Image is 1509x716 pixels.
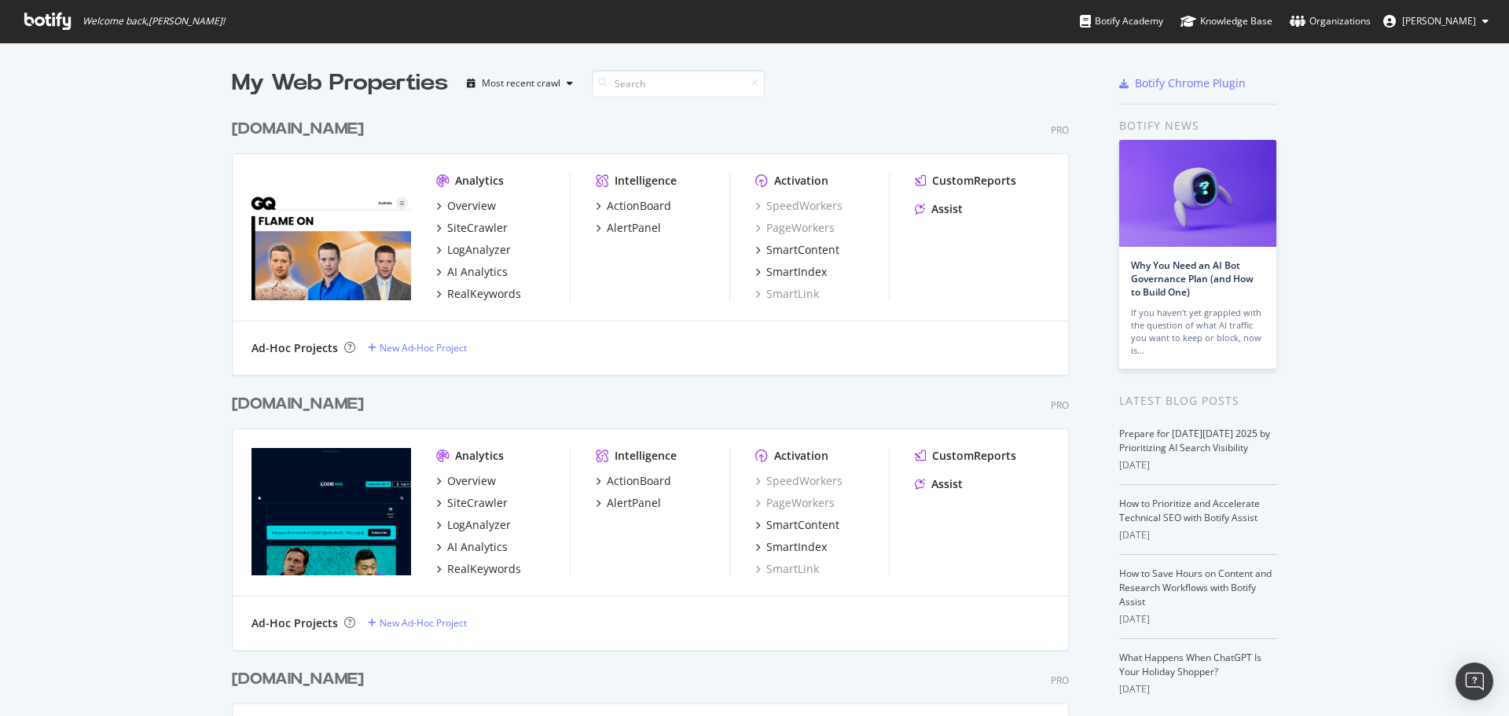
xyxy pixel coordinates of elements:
[1119,140,1276,247] img: Why You Need an AI Bot Governance Plan (and How to Build One)
[447,242,511,258] div: LogAnalyzer
[232,668,370,691] a: [DOMAIN_NAME]
[436,495,508,511] a: SiteCrawler
[436,198,496,214] a: Overview
[232,68,448,99] div: My Web Properties
[1119,497,1260,524] a: How to Prioritize and Accelerate Technical SEO with Botify Assist
[932,448,1016,464] div: CustomReports
[83,15,225,28] span: Welcome back, [PERSON_NAME] !
[607,473,671,489] div: ActionBoard
[380,616,467,630] div: New Ad-Hoc Project
[1051,674,1069,687] div: Pro
[1371,9,1501,34] button: [PERSON_NAME]
[607,198,671,214] div: ActionBoard
[755,517,839,533] a: SmartContent
[596,198,671,214] a: ActionBoard
[368,616,467,630] a: New Ad-Hoc Project
[455,448,504,464] div: Analytics
[915,448,1016,464] a: CustomReports
[1119,528,1277,542] div: [DATE]
[447,517,511,533] div: LogAnalyzer
[755,198,843,214] a: SpeedWorkers
[931,476,963,492] div: Assist
[1180,13,1272,29] div: Knowledge Base
[1119,427,1270,454] a: Prepare for [DATE][DATE] 2025 by Prioritizing AI Search Visibility
[232,393,364,416] div: [DOMAIN_NAME]
[607,220,661,236] div: AlertPanel
[931,201,963,217] div: Assist
[447,264,508,280] div: AI Analytics
[436,517,511,533] a: LogAnalyzer
[932,173,1016,189] div: CustomReports
[1135,75,1246,91] div: Botify Chrome Plugin
[1051,398,1069,412] div: Pro
[368,341,467,354] a: New Ad-Hoc Project
[915,201,963,217] a: Assist
[915,173,1016,189] a: CustomReports
[232,118,364,141] div: [DOMAIN_NAME]
[251,173,411,300] img: www.gq.com.au
[251,615,338,631] div: Ad-Hoc Projects
[447,561,521,577] div: RealKeywords
[232,393,370,416] a: [DOMAIN_NAME]
[596,220,661,236] a: AlertPanel
[447,198,496,214] div: Overview
[251,448,411,575] img: www.codesports.com.au
[1119,612,1277,626] div: [DATE]
[1051,123,1069,137] div: Pro
[1119,567,1272,608] a: How to Save Hours on Content and Research Workflows with Botify Assist
[447,286,521,302] div: RealKeywords
[447,495,508,511] div: SiteCrawler
[461,71,579,96] button: Most recent crawl
[251,340,338,356] div: Ad-Hoc Projects
[596,495,661,511] a: AlertPanel
[766,539,827,555] div: SmartIndex
[1456,663,1493,700] div: Open Intercom Messenger
[774,448,828,464] div: Activation
[455,173,504,189] div: Analytics
[1131,307,1265,357] div: If you haven’t yet grappled with the question of what AI traffic you want to keep or block, now is…
[232,118,370,141] a: [DOMAIN_NAME]
[436,220,508,236] a: SiteCrawler
[447,473,496,489] div: Overview
[755,264,827,280] a: SmartIndex
[755,495,835,511] a: PageWorkers
[766,517,839,533] div: SmartContent
[1119,651,1261,678] a: What Happens When ChatGPT Is Your Holiday Shopper?
[436,242,511,258] a: LogAnalyzer
[755,473,843,489] a: SpeedWorkers
[1119,682,1277,696] div: [DATE]
[436,264,508,280] a: AI Analytics
[615,448,677,464] div: Intelligence
[755,286,819,302] a: SmartLink
[1080,13,1163,29] div: Botify Academy
[436,286,521,302] a: RealKeywords
[615,173,677,189] div: Intelligence
[592,70,765,97] input: Search
[1402,14,1476,28] span: Thomas Ashworth
[1131,259,1254,299] a: Why You Need an AI Bot Governance Plan (and How to Build One)
[766,242,839,258] div: SmartContent
[1119,117,1277,134] div: Botify news
[436,539,508,555] a: AI Analytics
[774,173,828,189] div: Activation
[596,473,671,489] a: ActionBoard
[755,220,835,236] a: PageWorkers
[482,79,560,88] div: Most recent crawl
[447,220,508,236] div: SiteCrawler
[1290,13,1371,29] div: Organizations
[436,473,496,489] a: Overview
[766,264,827,280] div: SmartIndex
[380,341,467,354] div: New Ad-Hoc Project
[232,668,364,691] div: [DOMAIN_NAME]
[436,561,521,577] a: RealKeywords
[755,242,839,258] a: SmartContent
[755,561,819,577] a: SmartLink
[447,539,508,555] div: AI Analytics
[1119,392,1277,409] div: Latest Blog Posts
